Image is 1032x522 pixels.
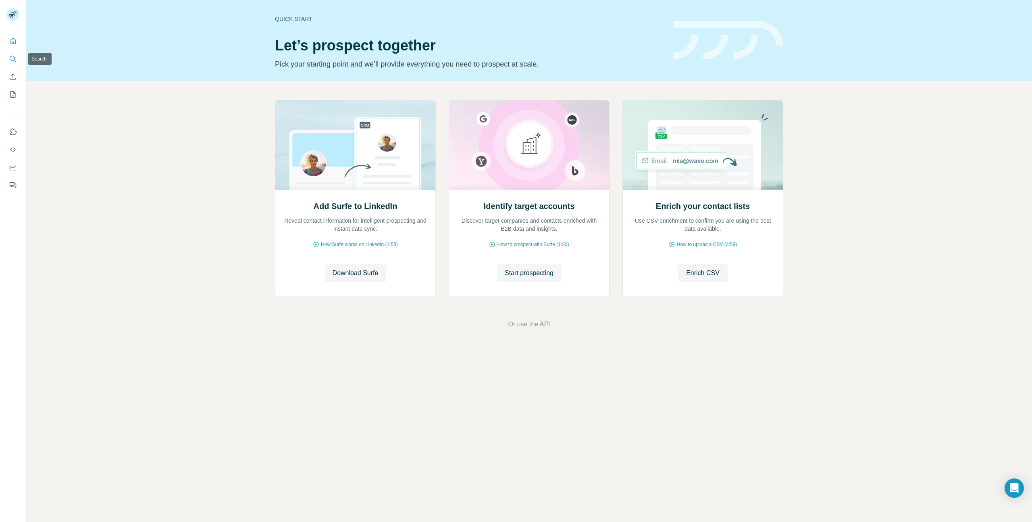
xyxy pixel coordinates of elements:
[631,217,775,233] p: Use CSV enrichment to confirm you are using the best data available.
[6,160,19,175] button: Dashboard
[6,34,19,48] button: Quick start
[497,264,562,282] button: Start prospecting
[321,241,398,248] span: How Surfe works on LinkedIn (1:58)
[275,58,664,70] p: Pick your starting point and we’ll provide everything you need to prospect at scale.
[6,52,19,66] button: Search
[497,241,569,248] span: How to prospect with Surfe (1:30)
[275,38,664,54] h1: Let’s prospect together
[283,217,427,233] p: Reveal contact information for intelligent prospecting and instant data sync.
[656,200,750,212] h2: Enrich your contact lists
[673,21,783,60] img: banner
[678,264,728,282] button: Enrich CSV
[484,200,575,212] h2: Identify target accounts
[275,100,436,190] img: Add Surfe to LinkedIn
[457,217,601,233] p: Discover target companies and contacts enriched with B2B data and insights.
[449,100,610,190] img: Identify target accounts
[622,100,783,190] img: Enrich your contact lists
[333,268,379,278] span: Download Surfe
[6,125,19,139] button: Use Surfe on LinkedIn
[508,319,550,329] button: Or use the API
[275,15,664,23] div: Quick start
[686,268,720,278] span: Enrich CSV
[505,268,553,278] span: Start prospecting
[314,200,397,212] h2: Add Surfe to LinkedIn
[6,87,19,102] button: My lists
[6,69,19,84] button: Enrich CSV
[6,142,19,157] button: Use Surfe API
[1005,478,1024,498] div: Open Intercom Messenger
[6,178,19,192] button: Feedback
[677,241,737,248] span: How to upload a CSV (2:59)
[325,264,387,282] button: Download Surfe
